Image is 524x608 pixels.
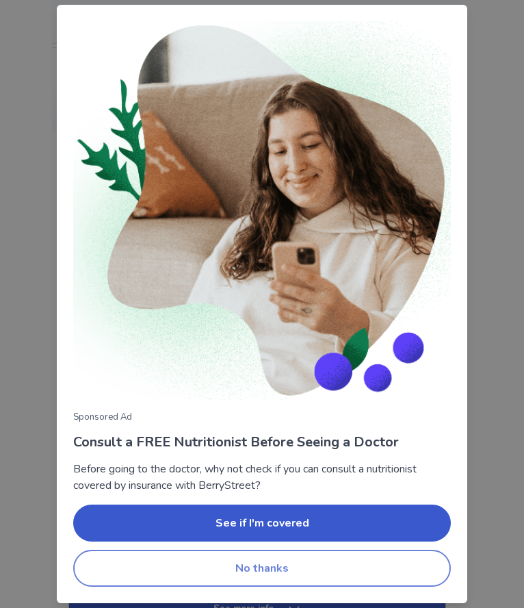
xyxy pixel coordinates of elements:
[73,432,451,453] p: Consult a FREE Nutritionist Before Seeing a Doctor
[73,550,451,587] button: No thanks
[73,21,451,400] img: Woman consulting with nutritionist on phone
[73,505,451,542] button: See if I'm covered
[73,411,451,425] p: Sponsored Ad
[73,461,451,494] p: Before going to the doctor, why not check if you can consult a nutritionist covered by insurance ...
